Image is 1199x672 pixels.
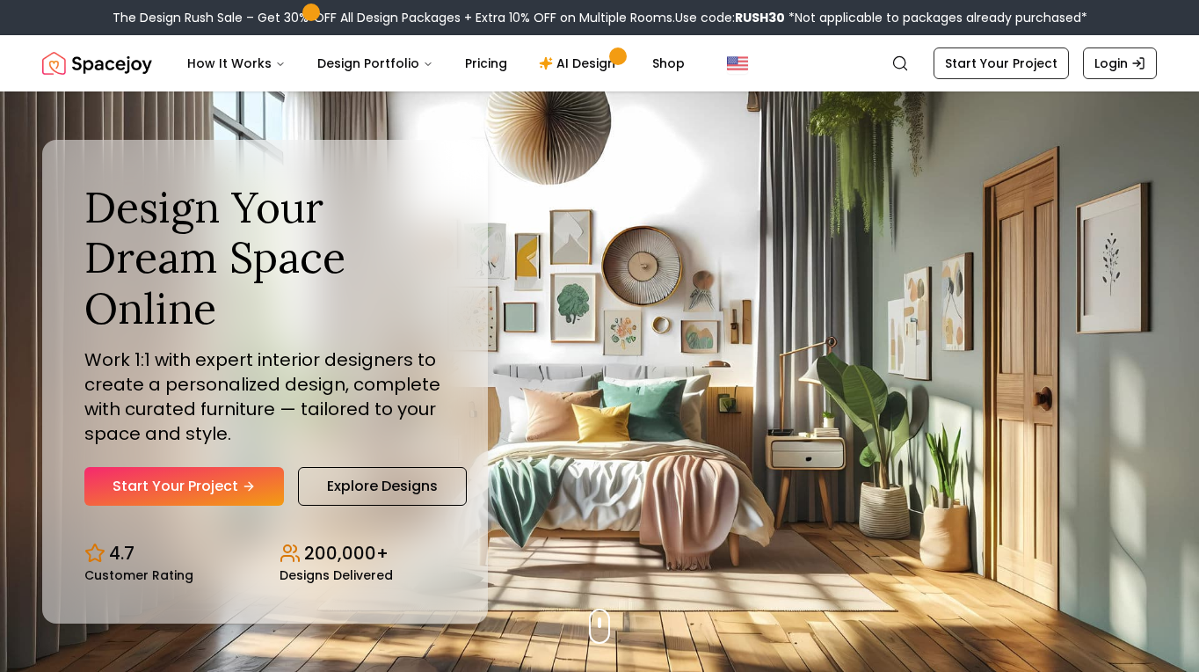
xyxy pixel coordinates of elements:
p: 200,000+ [304,541,389,566]
img: Spacejoy Logo [42,46,152,81]
a: Login [1083,47,1157,79]
a: Start Your Project [934,47,1069,79]
a: Spacejoy [42,46,152,81]
img: United States [727,53,748,74]
a: Pricing [451,46,521,81]
nav: Global [42,35,1157,91]
h1: Design Your Dream Space Online [84,182,446,334]
p: Work 1:1 with expert interior designers to create a personalized design, complete with curated fu... [84,347,446,446]
div: The Design Rush Sale – Get 30% OFF All Design Packages + Extra 10% OFF on Multiple Rooms. [113,9,1087,26]
a: Start Your Project [84,467,284,506]
a: AI Design [525,46,635,81]
nav: Main [173,46,699,81]
small: Designs Delivered [280,569,393,581]
span: Use code: [675,9,785,26]
a: Explore Designs [298,467,467,506]
span: *Not applicable to packages already purchased* [785,9,1087,26]
div: Design stats [84,527,446,581]
b: RUSH30 [735,9,785,26]
button: How It Works [173,46,300,81]
button: Design Portfolio [303,46,447,81]
a: Shop [638,46,699,81]
small: Customer Rating [84,569,193,581]
p: 4.7 [109,541,134,566]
